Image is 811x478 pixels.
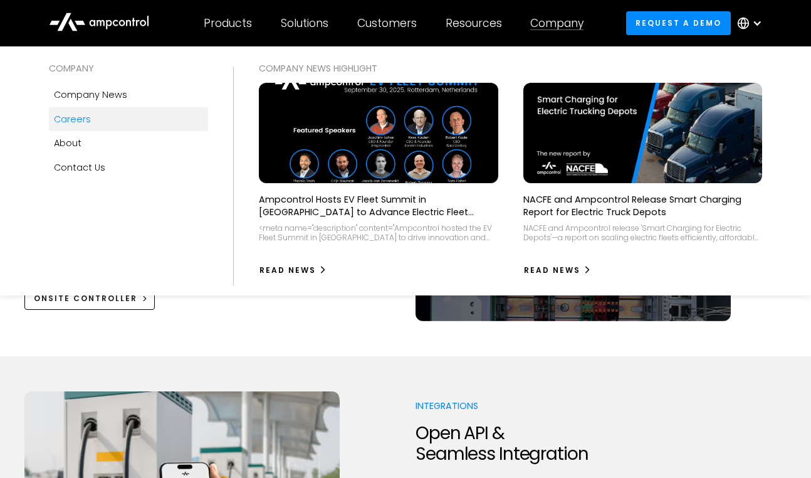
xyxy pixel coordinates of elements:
[54,136,81,150] div: About
[54,112,91,126] div: Careers
[34,293,137,304] div: Onsite Controller
[54,88,127,102] div: Company news
[626,11,731,35] a: Request a demo
[204,16,252,30] div: Products
[416,423,657,465] h2: Open API & Seamless Integration
[259,265,316,276] div: Read News
[523,260,592,280] a: Read News
[523,223,763,243] div: NACFE and Ampcontrol release 'Smart Charging for Electric Depots'—a report on scaling electric fl...
[530,16,583,30] div: Company
[49,83,209,107] a: Company news
[357,16,417,30] div: Customers
[49,107,209,131] a: Careers
[259,260,327,280] a: Read News
[281,16,328,30] div: Solutions
[49,156,209,179] a: Contact Us
[446,16,502,30] div: Resources
[24,287,155,310] a: Onsite Controller
[416,400,657,412] p: Integrations
[49,61,209,75] div: COMPANY
[259,61,762,75] div: COMPANY NEWS Highlight
[54,161,105,174] div: Contact Us
[49,131,209,155] a: About
[259,223,498,243] div: <meta name="description" content="Ampcontrol hosted the EV Fleet Summit in [GEOGRAPHIC_DATA] to d...
[524,265,580,276] div: Read News
[523,193,763,218] p: NACFE and Ampcontrol Release Smart Charging Report for Electric Truck Depots
[259,193,498,218] p: Ampcontrol Hosts EV Fleet Summit in [GEOGRAPHIC_DATA] to Advance Electric Fleet Management in [GE...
